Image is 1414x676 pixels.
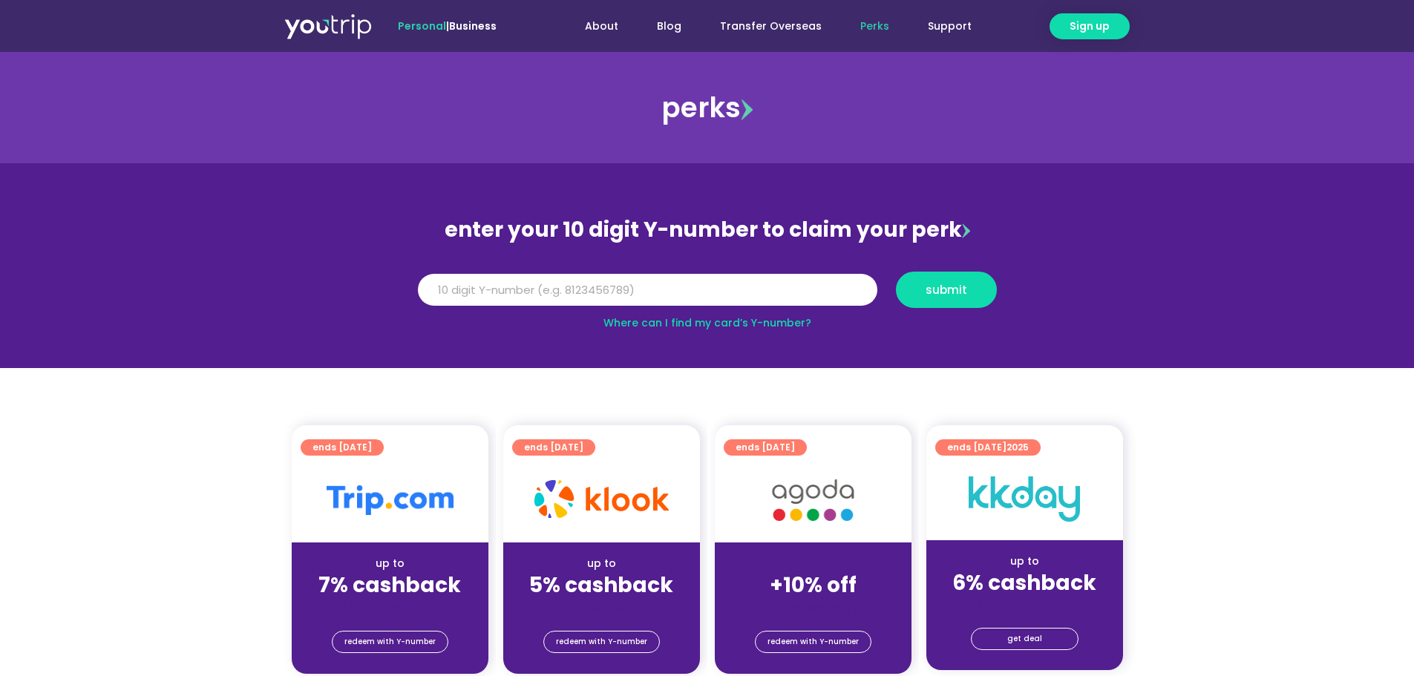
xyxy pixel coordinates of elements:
div: (for stays only) [515,599,688,614]
nav: Menu [537,13,991,40]
strong: 5% cashback [529,571,673,600]
a: About [566,13,638,40]
span: redeem with Y-number [767,631,859,652]
div: up to [938,554,1111,569]
a: Transfer Overseas [701,13,841,40]
a: Sign up [1050,13,1130,39]
input: 10 digit Y-number (e.g. 8123456789) [418,274,877,306]
strong: +10% off [770,571,857,600]
a: ends [DATE]2025 [935,439,1041,456]
a: Business [449,19,497,33]
a: ends [DATE] [301,439,384,456]
a: ends [DATE] [512,439,595,456]
span: redeem with Y-number [556,631,647,652]
span: redeem with Y-number [344,631,436,652]
span: ends [DATE] [312,439,372,456]
span: ends [DATE] [524,439,583,456]
a: get deal [971,628,1078,650]
div: enter your 10 digit Y-number to claim your perk [410,211,1004,249]
a: redeem with Y-number [543,631,660,653]
div: up to [515,556,688,571]
span: | [398,19,497,33]
a: redeem with Y-number [755,631,871,653]
a: ends [DATE] [724,439,807,456]
span: Sign up [1070,19,1110,34]
a: redeem with Y-number [332,631,448,653]
a: Where can I find my card’s Y-number? [603,315,811,330]
span: up to [799,556,827,571]
form: Y Number [418,272,997,319]
span: get deal [1007,629,1042,649]
span: submit [926,284,967,295]
span: 2025 [1007,441,1029,453]
button: submit [896,272,997,308]
span: ends [DATE] [736,439,795,456]
a: Blog [638,13,701,40]
strong: 6% cashback [952,568,1096,597]
strong: 7% cashback [318,571,461,600]
div: (for stays only) [727,599,900,614]
span: Personal [398,19,446,33]
a: Support [909,13,991,40]
div: (for stays only) [304,599,477,614]
span: ends [DATE] [947,439,1029,456]
a: Perks [841,13,909,40]
div: (for stays only) [938,597,1111,612]
div: up to [304,556,477,571]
